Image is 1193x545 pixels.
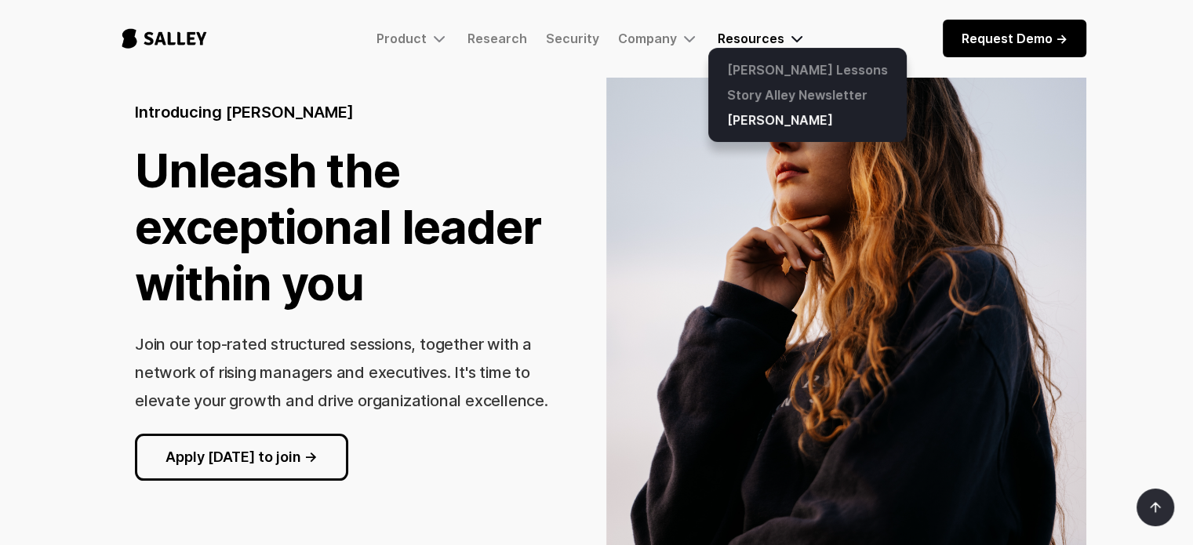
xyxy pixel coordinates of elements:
div: Company [618,29,699,48]
a: home [107,13,221,64]
a: Security [546,31,599,46]
div: Product [376,31,427,46]
nav: Resources [708,48,907,142]
a: Story Alley Newsletter [718,82,897,107]
a: [PERSON_NAME] [718,107,897,133]
h5: Introducing [PERSON_NAME] [135,101,354,123]
a: [PERSON_NAME] Lessons [718,57,897,82]
a: Request Demo -> [943,20,1086,57]
h3: Join our top-rated structured sessions, together with a network of rising managers and executives... [135,335,548,410]
div: Resources [718,31,784,46]
div: Product [376,29,449,48]
div: Company [618,31,677,46]
div: Resources [718,29,806,48]
strong: Unleash the exceptional leader within you [135,142,540,311]
a: Apply [DATE] to join -> [135,434,348,481]
a: Research [467,31,527,46]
